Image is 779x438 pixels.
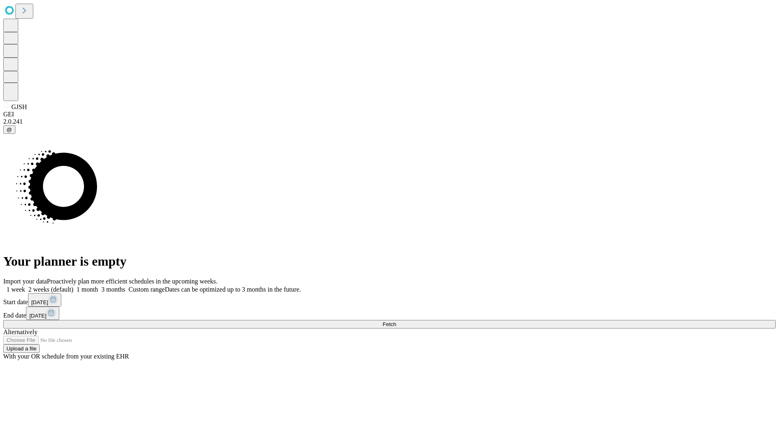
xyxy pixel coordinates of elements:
span: 1 week [6,286,25,293]
span: [DATE] [29,313,46,319]
span: 1 month [77,286,98,293]
div: End date [3,307,776,320]
span: Custom range [129,286,165,293]
span: [DATE] [31,299,48,305]
div: Start date [3,293,776,307]
div: GEI [3,111,776,118]
h1: Your planner is empty [3,254,776,269]
span: Dates can be optimized up to 3 months in the future. [165,286,301,293]
div: 2.0.241 [3,118,776,125]
span: @ [6,127,12,133]
span: Proactively plan more efficient schedules in the upcoming weeks. [47,278,217,285]
button: [DATE] [26,307,59,320]
button: Fetch [3,320,776,328]
span: 3 months [101,286,125,293]
span: Fetch [383,321,396,327]
button: [DATE] [28,293,61,307]
span: 2 weeks (default) [28,286,73,293]
span: GJSH [11,103,27,110]
span: With your OR schedule from your existing EHR [3,353,129,360]
button: @ [3,125,15,134]
button: Upload a file [3,344,40,353]
span: Alternatively [3,328,37,335]
span: Import your data [3,278,47,285]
